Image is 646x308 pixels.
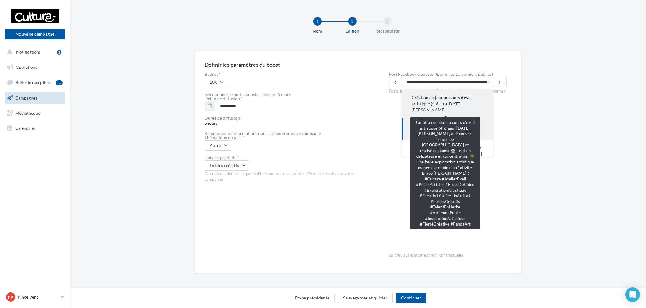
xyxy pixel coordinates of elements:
[4,107,66,120] a: Médiathèque
[402,140,493,168] button: Notre programme de fidélité fête son anniversaire 🎂 Du [DATE] au [DATE] 1 ...
[625,287,640,302] div: Open Intercom Messenger
[18,294,58,300] p: Pince Vent
[205,96,243,101] label: Début de diffusion *
[338,293,393,303] button: Sauvegarder et quitter
[8,294,14,300] span: PV
[368,28,407,34] div: Récapitulatif
[348,17,357,26] div: 2
[205,62,280,67] div: Définir les paramètres du boost
[205,156,369,160] div: Univers produits *
[389,72,511,76] label: Post Facebook à booster (parmi les 10 derniers publiés)
[412,95,483,113] span: Création du jour au cours d’éveil artistique (4-6 ans) [DATE][PERSON_NAME] ...
[383,17,392,26] div: 3
[16,65,37,70] span: Opérations
[389,87,511,94] div: Posts issus de la page configurée pour des campagnes payantes
[298,28,337,34] div: Nom
[15,110,40,115] span: Médiathèque
[4,122,66,135] a: Calendrier
[205,92,369,96] div: Sélectionnez le post à booster pendant 5 jours
[5,29,65,39] button: Nouvelle campagne
[4,61,66,74] a: Opérations
[205,160,249,171] button: Loisirs créatifs
[402,118,493,140] button: ✨ Le cours de magie n'attend que vous... Rendez-vous [DATE] à 14h...
[205,171,369,182] div: Cet univers définira le panel d'internautes susceptibles d'être intéressés par votre campagne
[56,80,63,85] div: 14
[4,46,64,58] button: Notifications 1
[290,293,335,303] button: Etape précédente
[205,116,369,126] span: 5 jours
[15,125,36,131] span: Calendrier
[205,131,369,135] div: Remplissez les informations pour paramétrer votre campagne.
[205,140,231,151] button: Autre
[16,80,50,85] span: Boîte de réception
[205,116,369,120] div: Durée de diffusion *
[396,293,426,303] button: Continuer
[4,92,66,104] a: Campagnes
[16,49,41,54] span: Notifications
[333,28,372,34] div: Édition
[205,72,369,76] label: Budget *
[389,250,501,258] div: La prévisualisation est non-contractuelle
[15,95,37,100] span: Campagnes
[313,17,322,26] div: 1
[402,90,493,118] button: Création du jour au cours d’éveil artistique (4-6 ans) [DATE][PERSON_NAME] ...
[205,77,227,87] button: 20€
[57,50,61,55] div: 1
[5,291,65,303] a: PV Pince Vent
[410,117,480,229] div: Création du jour au cours d’éveil artistique (4-6 ans) [DATE], [PERSON_NAME] a découvert l’encre ...
[4,76,66,89] a: Boîte de réception14
[205,135,369,140] div: Thématique du post *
